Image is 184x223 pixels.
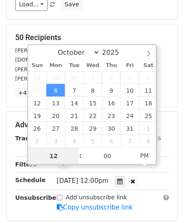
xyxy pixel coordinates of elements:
span: Fri [120,63,139,68]
span: Wed [83,63,102,68]
span: October 2, 2025 [102,71,120,84]
span: October 15, 2025 [83,97,102,109]
label: Add unsubscribe link [66,193,127,202]
span: October 29, 2025 [83,122,102,134]
strong: Unsubscribe [15,194,56,201]
span: October 23, 2025 [102,109,120,122]
input: Year [100,48,130,56]
span: October 14, 2025 [65,97,83,109]
input: Minute [82,148,133,164]
h5: Advanced [15,120,169,129]
span: October 5, 2025 [28,84,47,97]
span: October 16, 2025 [102,97,120,109]
span: September 29, 2025 [46,71,65,84]
span: October 30, 2025 [102,122,120,134]
span: November 6, 2025 [102,134,120,147]
span: : [79,147,82,164]
span: [DATE] 12:00pm [57,177,109,185]
span: November 4, 2025 [65,134,83,147]
h5: 50 Recipients [15,33,169,42]
small: [PERSON_NAME][EMAIL_ADDRESS][DOMAIN_NAME] [15,75,154,82]
strong: Filters [15,161,37,168]
span: November 8, 2025 [139,134,157,147]
span: October 28, 2025 [65,122,83,134]
span: October 7, 2025 [65,84,83,97]
input: Hour [28,148,80,164]
span: October 19, 2025 [28,109,47,122]
span: November 5, 2025 [83,134,102,147]
span: October 25, 2025 [139,109,157,122]
span: October 27, 2025 [46,122,65,134]
span: October 9, 2025 [102,84,120,97]
span: October 22, 2025 [83,109,102,122]
span: Sun [28,63,47,68]
span: October 1, 2025 [83,71,102,84]
strong: Tracking [15,135,43,142]
span: November 3, 2025 [46,134,65,147]
small: [PERSON_NAME][EMAIL_ADDRESS][PERSON_NAME][DOMAIN_NAME] [15,47,153,63]
span: October 26, 2025 [28,122,47,134]
a: Copy unsubscribe link [57,204,133,211]
strong: Schedule [15,177,45,183]
a: +47 more [15,88,51,98]
span: Click to toggle [133,147,156,164]
small: [PERSON_NAME][EMAIL_ADDRESS][DOMAIN_NAME] [15,66,154,73]
span: October 21, 2025 [65,109,83,122]
span: September 30, 2025 [65,71,83,84]
span: October 20, 2025 [46,109,65,122]
span: October 31, 2025 [120,122,139,134]
span: October 10, 2025 [120,84,139,97]
span: October 12, 2025 [28,97,47,109]
span: September 28, 2025 [28,71,47,84]
span: October 8, 2025 [83,84,102,97]
span: Mon [46,63,65,68]
iframe: Chat Widget [142,183,184,223]
span: Thu [102,63,120,68]
span: October 13, 2025 [46,97,65,109]
span: October 18, 2025 [139,97,157,109]
span: October 4, 2025 [139,71,157,84]
span: Tue [65,63,83,68]
span: November 7, 2025 [120,134,139,147]
span: November 1, 2025 [139,122,157,134]
span: October 6, 2025 [46,84,65,97]
span: November 2, 2025 [28,134,47,147]
span: October 17, 2025 [120,97,139,109]
span: October 24, 2025 [120,109,139,122]
span: Sat [139,63,157,68]
span: October 3, 2025 [120,71,139,84]
span: October 11, 2025 [139,84,157,97]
